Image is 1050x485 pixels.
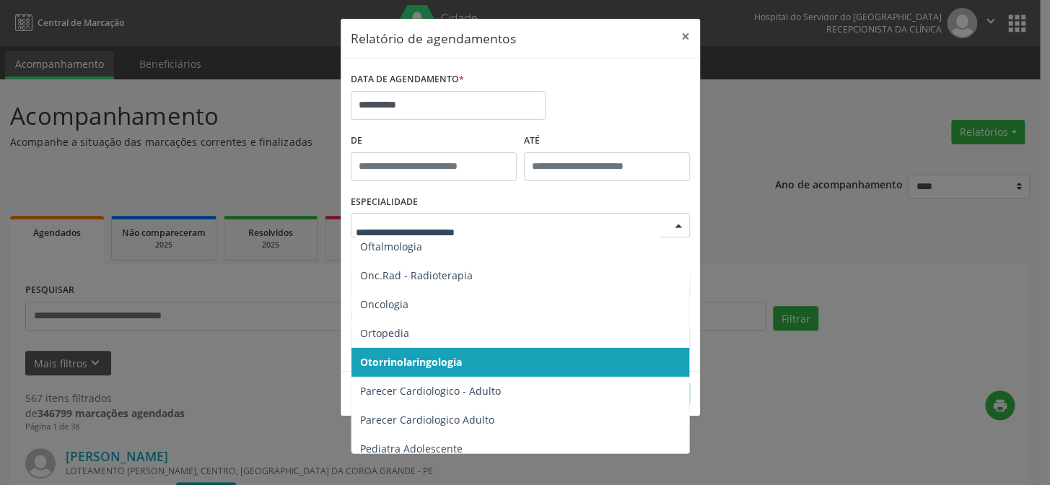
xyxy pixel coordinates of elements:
[671,19,700,54] button: Close
[360,384,501,398] span: Parecer Cardiologico - Adulto
[351,69,464,91] label: DATA DE AGENDAMENTO
[524,130,690,152] label: ATÉ
[351,130,517,152] label: De
[360,413,494,427] span: Parecer Cardiologico Adulto
[360,240,422,253] span: Oftalmologia
[360,268,473,282] span: Onc.Rad - Radioterapia
[360,297,408,311] span: Oncologia
[351,29,516,48] h5: Relatório de agendamentos
[360,442,463,455] span: Pediatra Adolescente
[360,326,409,340] span: Ortopedia
[360,355,462,369] span: Otorrinolaringologia
[351,191,418,214] label: ESPECIALIDADE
